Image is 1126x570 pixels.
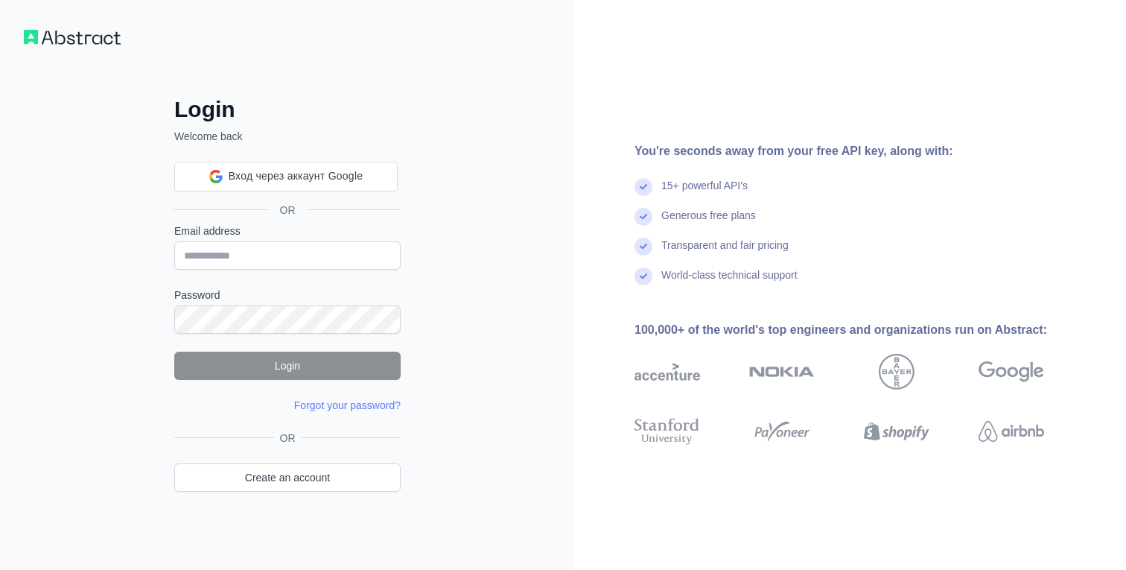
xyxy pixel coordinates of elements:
[174,352,401,380] button: Login
[749,415,815,448] img: payoneer
[634,178,652,196] img: check mark
[229,168,363,184] span: Вход через аккаунт Google
[634,238,652,256] img: check mark
[634,208,652,226] img: check mark
[879,354,915,390] img: bayer
[634,321,1092,339] div: 100,000+ of the world's top engineers and organizations run on Abstract:
[174,129,401,144] p: Welcome back
[274,431,302,446] span: OR
[634,142,1092,160] div: You're seconds away from your free API key, along with:
[294,399,401,411] a: Forgot your password?
[661,208,756,238] div: Generous free plans
[634,415,700,448] img: stanford university
[174,162,398,191] div: Вход через аккаунт Google
[634,354,700,390] img: accenture
[979,415,1044,448] img: airbnb
[24,30,121,45] img: Workflow
[174,224,401,238] label: Email address
[174,288,401,303] label: Password
[979,354,1044,390] img: google
[634,267,652,285] img: check mark
[661,238,789,267] div: Transparent and fair pricing
[268,203,308,218] span: OR
[174,463,401,492] a: Create an account
[864,415,929,448] img: shopify
[749,354,815,390] img: nokia
[174,96,401,123] h2: Login
[661,178,748,208] div: 15+ powerful API's
[661,267,798,297] div: World-class technical support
